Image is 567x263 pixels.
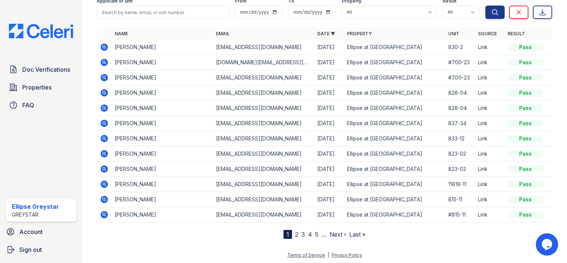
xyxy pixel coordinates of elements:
[213,162,314,177] td: [EMAIL_ADDRESS][DOMAIN_NAME]
[112,101,213,116] td: [PERSON_NAME]
[344,146,445,162] td: Ellipse at [GEOGRAPHIC_DATA]
[22,101,34,110] span: FAQ
[314,207,344,223] td: [DATE]
[445,177,475,192] td: 11819-11
[97,6,229,19] input: Search by name, email, or unit number
[314,85,344,101] td: [DATE]
[475,162,505,177] td: Link
[213,40,314,55] td: [EMAIL_ADDRESS][DOMAIN_NAME]
[3,224,79,239] a: Account
[295,231,298,238] a: 2
[448,31,459,36] a: Unit
[475,85,505,101] td: Link
[344,116,445,131] td: Ellipse at [GEOGRAPHIC_DATA]
[344,40,445,55] td: Ellipse at [GEOGRAPHIC_DATA]
[213,85,314,101] td: [EMAIL_ADDRESS][DOMAIN_NAME]
[445,40,475,55] td: 830-2
[112,55,213,70] td: [PERSON_NAME]
[475,55,505,70] td: Link
[508,89,543,97] div: Pass
[445,85,475,101] td: 828-04
[112,131,213,146] td: [PERSON_NAME]
[19,245,42,254] span: Sign out
[344,162,445,177] td: Ellipse at [GEOGRAPHIC_DATA]
[344,192,445,207] td: Ellipse at [GEOGRAPHIC_DATA]
[12,202,59,211] div: Ellipse Greystar
[475,70,505,85] td: Link
[508,135,543,142] div: Pass
[344,207,445,223] td: Ellipse at [GEOGRAPHIC_DATA]
[112,146,213,162] td: [PERSON_NAME]
[314,116,344,131] td: [DATE]
[112,70,213,85] td: [PERSON_NAME]
[475,146,505,162] td: Link
[314,101,344,116] td: [DATE]
[330,231,346,238] a: Next ›
[475,101,505,116] td: Link
[344,131,445,146] td: Ellipse at [GEOGRAPHIC_DATA]
[508,43,543,51] div: Pass
[213,192,314,207] td: [EMAIL_ADDRESS][DOMAIN_NAME]
[317,31,335,36] a: Date ▼
[112,207,213,223] td: [PERSON_NAME]
[478,31,497,36] a: Source
[314,55,344,70] td: [DATE]
[475,192,505,207] td: Link
[213,177,314,192] td: [EMAIL_ADDRESS][DOMAIN_NAME]
[213,146,314,162] td: [EMAIL_ADDRESS][DOMAIN_NAME]
[445,101,475,116] td: 828-04
[445,70,475,85] td: #700-23
[475,207,505,223] td: Link
[3,24,79,38] img: CE_Logo_Blue-a8612792a0a2168367f1c8372b55b34899dd931a85d93a1a3d3e32e68fde9ad4.png
[314,70,344,85] td: [DATE]
[344,70,445,85] td: Ellipse at [GEOGRAPHIC_DATA]
[344,85,445,101] td: Ellipse at [GEOGRAPHIC_DATA]
[314,162,344,177] td: [DATE]
[344,101,445,116] td: Ellipse at [GEOGRAPHIC_DATA]
[508,104,543,112] div: Pass
[332,252,362,258] a: Privacy Policy
[321,230,327,239] span: …
[475,116,505,131] td: Link
[213,116,314,131] td: [EMAIL_ADDRESS][DOMAIN_NAME]
[6,80,76,95] a: Properties
[112,177,213,192] td: [PERSON_NAME]
[213,70,314,85] td: [EMAIL_ADDRESS][DOMAIN_NAME]
[213,101,314,116] td: [EMAIL_ADDRESS][DOMAIN_NAME]
[475,40,505,55] td: Link
[314,177,344,192] td: [DATE]
[445,146,475,162] td: 823-02
[112,85,213,101] td: [PERSON_NAME]
[475,131,505,146] td: Link
[475,177,505,192] td: Link
[445,55,475,70] td: #700-23
[508,59,543,66] div: Pass
[349,231,366,238] a: Last »
[508,211,543,218] div: Pass
[112,116,213,131] td: [PERSON_NAME]
[216,31,230,36] a: Email
[314,40,344,55] td: [DATE]
[115,31,128,36] a: Name
[22,83,52,92] span: Properties
[508,150,543,158] div: Pass
[6,98,76,113] a: FAQ
[344,55,445,70] td: Ellipse at [GEOGRAPHIC_DATA]
[12,211,59,218] div: Greystar
[508,120,543,127] div: Pass
[19,227,43,236] span: Account
[344,177,445,192] td: Ellipse at [GEOGRAPHIC_DATA]
[112,40,213,55] td: [PERSON_NAME]
[283,230,292,239] div: 1
[508,74,543,81] div: Pass
[445,116,475,131] td: 837-34
[213,207,314,223] td: [EMAIL_ADDRESS][DOMAIN_NAME]
[6,62,76,77] a: Doc Verifications
[536,233,560,256] iframe: chat widget
[315,231,318,238] a: 5
[445,192,475,207] td: 815-11
[3,242,79,257] a: Sign out
[445,131,475,146] td: 833-12
[508,181,543,188] div: Pass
